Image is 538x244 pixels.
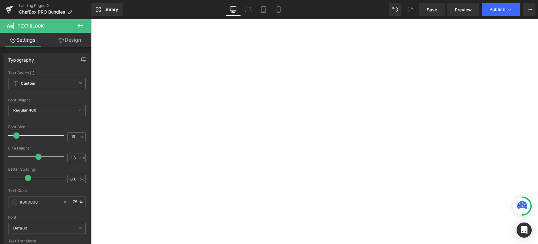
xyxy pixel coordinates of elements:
span: Save [427,6,437,13]
button: Publish [482,3,520,16]
b: Regular 400 [13,108,37,113]
div: % [70,197,85,208]
div: Font [8,215,86,220]
span: px [79,177,85,181]
a: New Library [91,3,123,16]
a: Desktop [226,3,241,16]
div: Font Size [8,125,86,129]
span: Publish [489,7,505,12]
a: Preview [447,3,479,16]
input: Color [20,198,60,205]
div: Open Intercom Messenger [517,223,532,238]
span: ChefBox PRO Bundles [19,9,65,15]
a: Tablet [256,3,271,16]
a: Landing Pages [19,3,91,8]
a: Mobile [271,3,286,16]
button: More [523,3,535,16]
span: px [79,135,85,139]
b: Custom [21,81,35,86]
div: Letter Spacing [8,167,86,172]
i: Default [13,226,27,231]
div: Text Styles [8,70,86,75]
a: Laptop [241,3,256,16]
div: Text Color [8,188,86,193]
div: Text Transform [8,239,86,243]
span: Library [103,7,118,12]
span: Text Block [18,23,44,28]
span: em [79,156,85,160]
div: Line Height [8,146,86,150]
button: Undo [389,3,402,16]
div: Typography [8,54,34,63]
a: Design [47,33,93,47]
div: Font Weight [8,98,86,102]
button: Redo [404,3,417,16]
span: Preview [455,6,472,13]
